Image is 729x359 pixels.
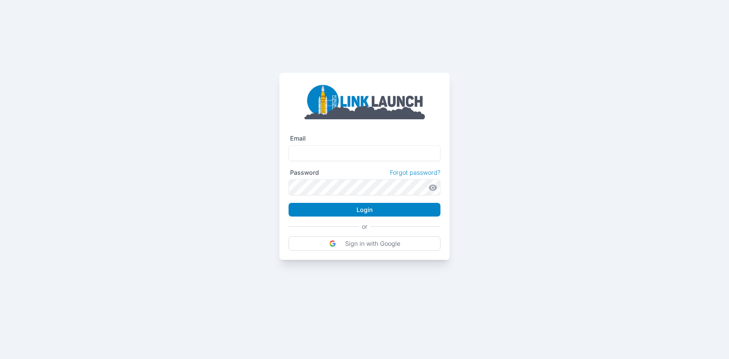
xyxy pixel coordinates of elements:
button: Sign in with Google [289,236,440,251]
a: Forgot password? [390,169,440,176]
img: linklaunch_big.2e5cdd30.png [304,82,425,119]
label: Password [290,169,319,176]
button: Login [289,203,440,217]
p: or [362,223,368,230]
p: Sign in with Google [345,240,400,247]
img: DIz4rYaBO0VM93JpwbwaJtqNfEsbwZFgEL50VtgcJLBV6wK9aKtfd+cEkvuBfcC37k9h8VGR+csPdltgAAAABJRU5ErkJggg== [329,240,336,247]
label: Email [290,134,306,142]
